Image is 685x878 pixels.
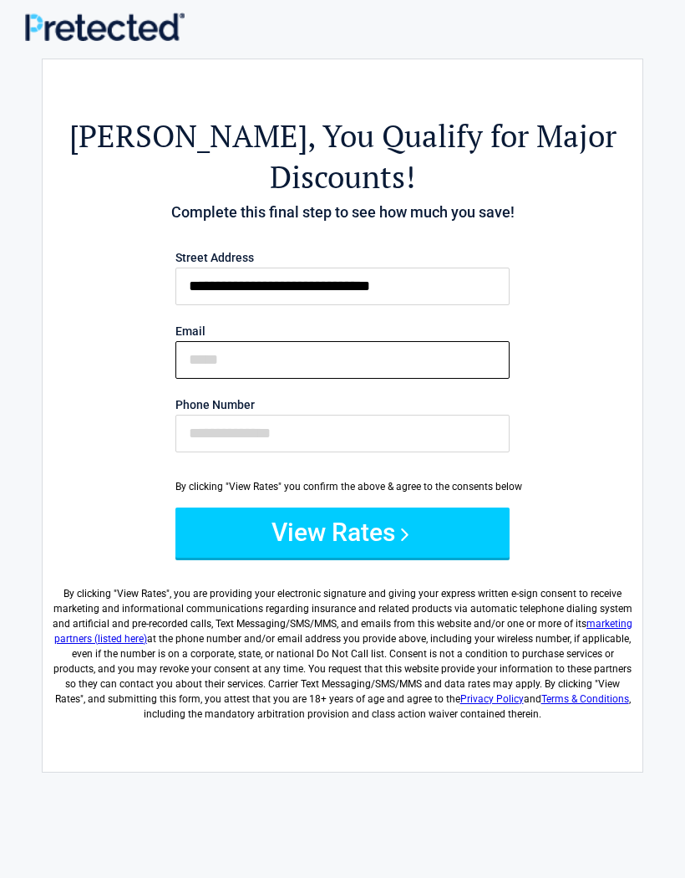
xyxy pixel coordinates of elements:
label: By clicking " ", you are providing your electronic signature and giving your express written e-si... [51,573,634,722]
label: Phone Number [175,399,510,411]
span: View Rates [117,588,166,600]
img: Main Logo [25,13,185,42]
div: By clicking "View Rates" you confirm the above & agree to the consents below [175,479,510,494]
span: [PERSON_NAME] [69,115,307,156]
label: Street Address [175,252,510,263]
h2: , You Qualify for Major Discounts! [51,115,634,197]
button: View Rates [175,508,510,558]
h4: Complete this final step to see how much you save! [51,202,634,223]
a: marketing partners (listed here) [54,618,632,645]
label: Email [175,325,510,337]
a: Privacy Policy [460,693,524,705]
a: Terms & Conditions [541,693,629,705]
